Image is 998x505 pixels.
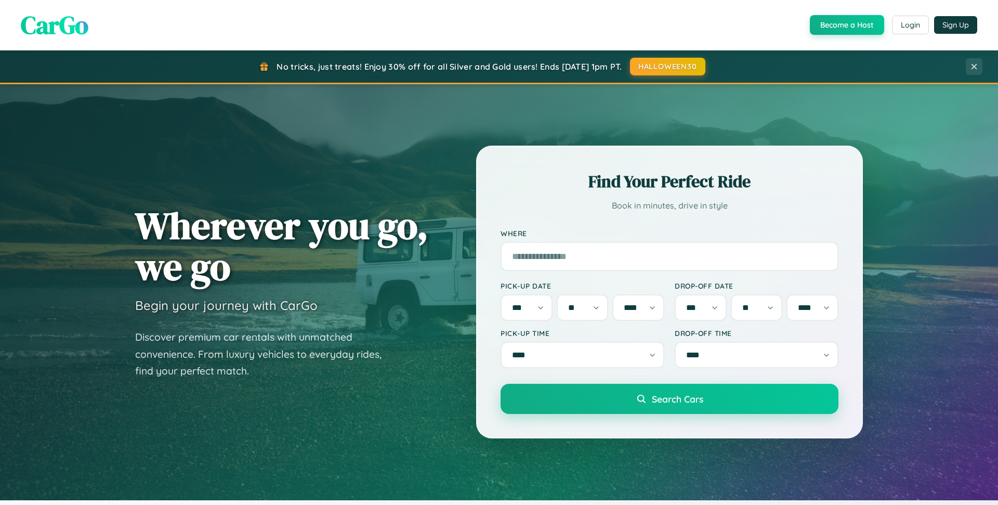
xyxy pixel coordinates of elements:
[501,198,838,213] p: Book in minutes, drive in style
[810,15,884,35] button: Become a Host
[892,16,929,34] button: Login
[501,170,838,193] h2: Find Your Perfect Ride
[501,329,664,338] label: Pick-up Time
[135,205,428,287] h1: Wherever you go, we go
[501,229,838,238] label: Where
[135,297,318,313] h3: Begin your journey with CarGo
[934,16,977,34] button: Sign Up
[135,329,395,380] p: Discover premium car rentals with unmatched convenience. From luxury vehicles to everyday rides, ...
[277,61,622,72] span: No tricks, just treats! Enjoy 30% off for all Silver and Gold users! Ends [DATE] 1pm PT.
[501,384,838,414] button: Search Cars
[501,281,664,290] label: Pick-up Date
[630,58,705,75] button: HALLOWEEN30
[652,393,703,405] span: Search Cars
[675,281,838,290] label: Drop-off Date
[21,8,88,42] span: CarGo
[675,329,838,338] label: Drop-off Time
